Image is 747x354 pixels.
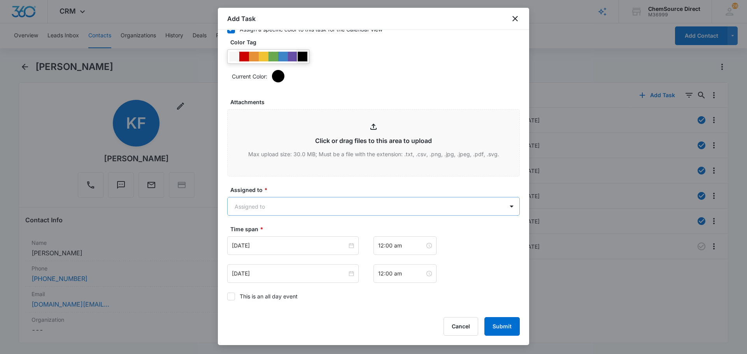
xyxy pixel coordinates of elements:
button: Cancel [444,317,478,336]
input: Nov 14, 2022 [232,241,347,250]
div: #f1c232 [259,52,268,61]
div: #CC0000 [239,52,249,61]
div: #674ea7 [288,52,298,61]
div: #6aa84f [268,52,278,61]
label: Color Tag [230,38,523,46]
div: #F6F6F6 [230,52,239,61]
div: #000000 [298,52,307,61]
label: Attachments [230,98,523,106]
label: Time span [230,225,523,233]
div: This is an all day event [240,292,298,300]
label: Assigned to [230,186,523,194]
div: #3d85c6 [278,52,288,61]
input: 12:00 am [378,269,425,278]
button: Submit [484,317,520,336]
div: #e69138 [249,52,259,61]
button: close [510,14,520,23]
h1: Add Task [227,14,256,23]
input: 12:00 am [378,241,425,250]
input: Nov 14, 2022 [232,269,347,278]
p: Current Color: [232,72,267,80]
